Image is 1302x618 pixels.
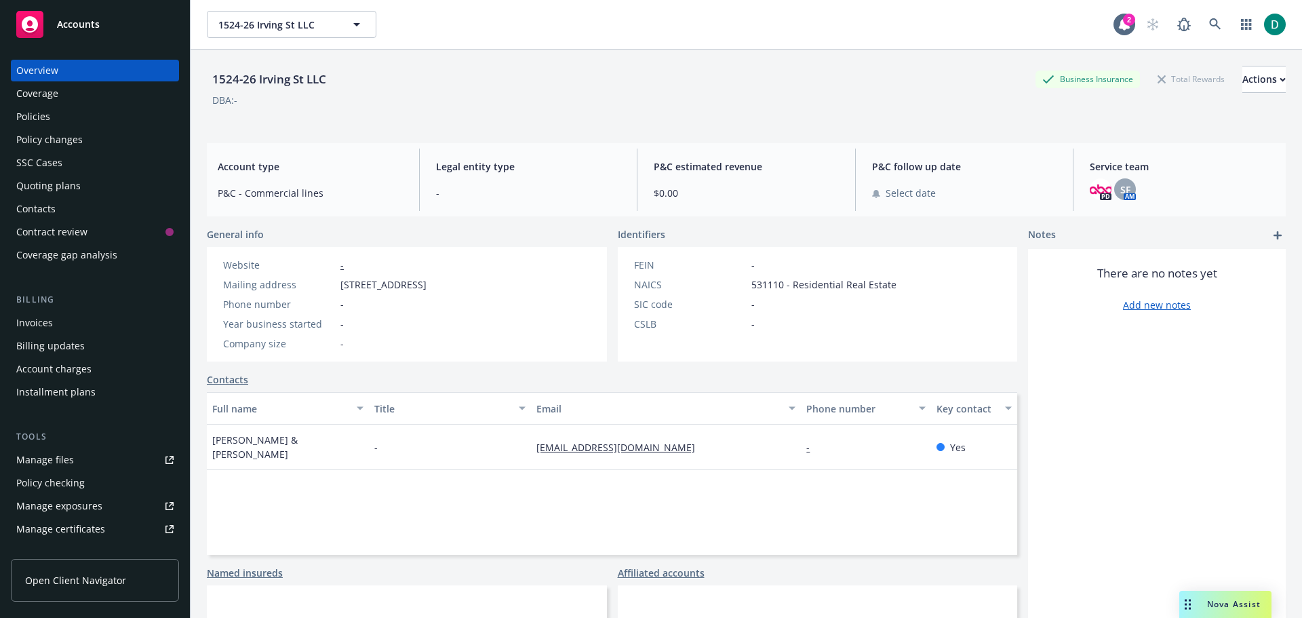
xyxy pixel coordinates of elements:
[1097,265,1217,282] span: There are no notes yet
[11,518,179,540] a: Manage certificates
[16,198,56,220] div: Contacts
[11,106,179,128] a: Policies
[11,335,179,357] a: Billing updates
[212,93,237,107] div: DBA: -
[1123,14,1135,26] div: 2
[618,566,705,580] a: Affiliated accounts
[536,402,781,416] div: Email
[16,175,81,197] div: Quoting plans
[16,381,96,403] div: Installment plans
[340,336,344,351] span: -
[223,297,335,311] div: Phone number
[16,152,62,174] div: SSC Cases
[11,293,179,307] div: Billing
[1242,66,1286,92] div: Actions
[531,392,801,425] button: Email
[950,440,966,455] span: Yes
[1242,66,1286,93] button: Actions
[11,152,179,174] a: SSC Cases
[436,159,621,174] span: Legal entity type
[223,258,335,272] div: Website
[11,244,179,266] a: Coverage gap analysis
[16,312,53,334] div: Invoices
[212,402,349,416] div: Full name
[634,277,746,292] div: NAICS
[16,244,117,266] div: Coverage gap analysis
[218,18,336,32] span: 1524-26 Irving St LLC
[11,175,179,197] a: Quoting plans
[11,60,179,81] a: Overview
[11,129,179,151] a: Policy changes
[16,221,87,243] div: Contract review
[1207,598,1261,610] span: Nova Assist
[16,83,58,104] div: Coverage
[806,402,910,416] div: Phone number
[931,392,1017,425] button: Key contact
[340,258,344,271] a: -
[11,449,179,471] a: Manage files
[16,335,85,357] div: Billing updates
[223,277,335,292] div: Mailing address
[1179,591,1196,618] div: Drag to move
[340,297,344,311] span: -
[1090,159,1275,174] span: Service team
[223,336,335,351] div: Company size
[1028,227,1056,244] span: Notes
[654,186,839,200] span: $0.00
[872,159,1057,174] span: P&C follow up date
[1170,11,1198,38] a: Report a Bug
[751,317,755,331] span: -
[634,258,746,272] div: FEIN
[57,19,100,30] span: Accounts
[1120,182,1130,197] span: SF
[207,566,283,580] a: Named insureds
[207,392,369,425] button: Full name
[207,71,332,88] div: 1524-26 Irving St LLC
[634,317,746,331] div: CSLB
[16,129,83,151] div: Policy changes
[1179,591,1271,618] button: Nova Assist
[1151,71,1231,88] div: Total Rewards
[11,83,179,104] a: Coverage
[11,430,179,444] div: Tools
[11,198,179,220] a: Contacts
[11,495,179,517] span: Manage exposures
[886,186,936,200] span: Select date
[16,518,105,540] div: Manage certificates
[536,441,706,454] a: [EMAIL_ADDRESS][DOMAIN_NAME]
[16,358,92,380] div: Account charges
[16,449,74,471] div: Manage files
[223,317,335,331] div: Year business started
[369,392,531,425] button: Title
[618,227,665,242] span: Identifiers
[11,358,179,380] a: Account charges
[634,297,746,311] div: SIC code
[654,159,839,174] span: P&C estimated revenue
[1123,298,1191,312] a: Add new notes
[207,11,376,38] button: 1524-26 Irving St LLC
[340,317,344,331] span: -
[1202,11,1229,38] a: Search
[1233,11,1260,38] a: Switch app
[11,5,179,43] a: Accounts
[340,277,427,292] span: [STREET_ADDRESS]
[374,402,511,416] div: Title
[936,402,997,416] div: Key contact
[218,186,403,200] span: P&C - Commercial lines
[1139,11,1166,38] a: Start snowing
[16,60,58,81] div: Overview
[16,541,85,563] div: Manage claims
[436,186,621,200] span: -
[751,277,896,292] span: 531110 - Residential Real Estate
[16,106,50,128] div: Policies
[218,159,403,174] span: Account type
[11,381,179,403] a: Installment plans
[1269,227,1286,244] a: add
[16,495,102,517] div: Manage exposures
[1035,71,1140,88] div: Business Insurance
[1090,178,1111,200] img: photo
[11,472,179,494] a: Policy checking
[751,297,755,311] span: -
[11,221,179,243] a: Contract review
[374,440,378,455] span: -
